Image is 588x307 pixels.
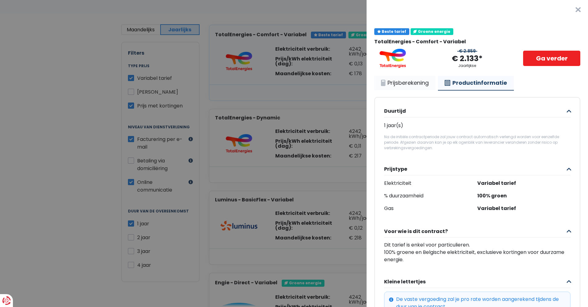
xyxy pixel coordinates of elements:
a: Prijsberekening [374,76,435,90]
div: TotalEnergies - Comfort - Variabel [374,39,580,45]
div: 1 jaar(s) [384,121,570,130]
button: Prijstype [384,163,570,175]
div: Groene energie [411,28,453,35]
span: 100% groen [477,192,570,200]
button: Kleine lettertjes [384,276,570,288]
span: Gas [384,204,477,213]
div: € 2.133* [452,54,483,64]
div: Jaarlijkse [458,64,476,68]
img: TotalEnergies [374,49,411,68]
a: Ga verder [523,51,580,66]
div: € 2.859 [457,49,477,54]
div: Dit tarief is enkel voor particulieren. 100% groene en Belgische elektriciteit, exclusieve kortin... [384,241,570,263]
div: Na de initiële contractperiode zal jouw contract automatisch verlengd worden voor eenzelfde perio... [384,134,570,151]
div: Beste tarief [374,28,409,35]
span: Elektriciteit [384,179,477,188]
span: Variabel tarief [477,204,570,213]
a: Productinformatie [438,76,514,91]
button: Voor wie is dit contract? [384,225,570,238]
span: % duurzaamheid [384,192,477,200]
button: Duurtijd [384,105,570,118]
span: Variabel tarief [477,179,570,188]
